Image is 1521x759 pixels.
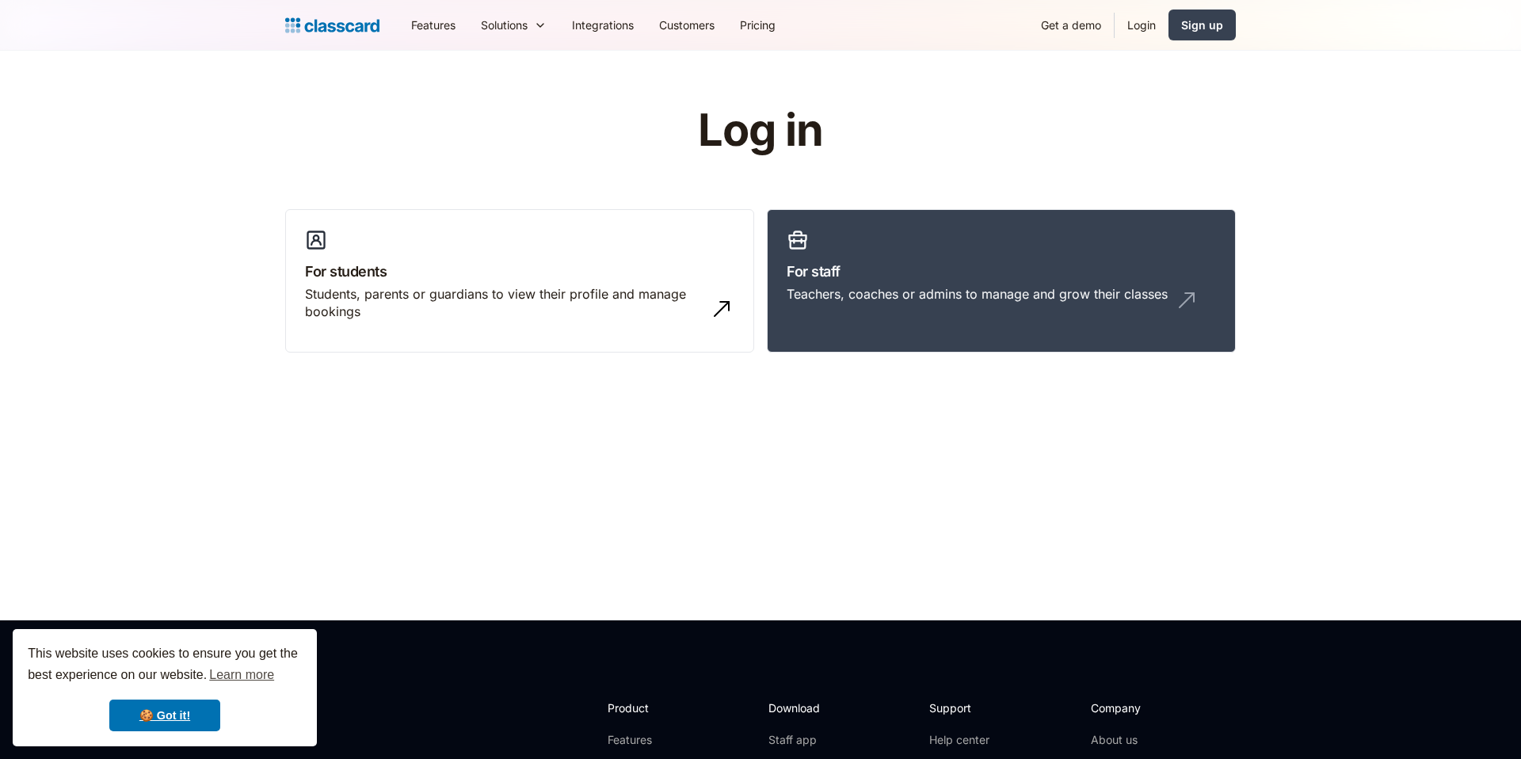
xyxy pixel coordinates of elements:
[559,7,646,43] a: Integrations
[305,285,703,321] div: Students, parents or guardians to view their profile and manage bookings
[285,14,379,36] a: Logo
[608,732,692,748] a: Features
[787,261,1216,282] h3: For staff
[285,209,754,353] a: For studentsStudents, parents or guardians to view their profile and manage bookings
[646,7,727,43] a: Customers
[13,629,317,746] div: cookieconsent
[509,106,1012,155] h1: Log in
[767,209,1236,353] a: For staffTeachers, coaches or admins to manage and grow their classes
[787,285,1168,303] div: Teachers, coaches or admins to manage and grow their classes
[1115,7,1168,43] a: Login
[768,700,833,716] h2: Download
[1091,700,1196,716] h2: Company
[1091,732,1196,748] a: About us
[305,261,734,282] h3: For students
[1168,10,1236,40] a: Sign up
[28,644,302,687] span: This website uses cookies to ensure you get the best experience on our website.
[398,7,468,43] a: Features
[1028,7,1114,43] a: Get a demo
[727,7,788,43] a: Pricing
[207,663,276,687] a: learn more about cookies
[929,732,993,748] a: Help center
[468,7,559,43] div: Solutions
[481,17,528,33] div: Solutions
[1181,17,1223,33] div: Sign up
[608,700,692,716] h2: Product
[109,700,220,731] a: dismiss cookie message
[768,732,833,748] a: Staff app
[929,700,993,716] h2: Support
